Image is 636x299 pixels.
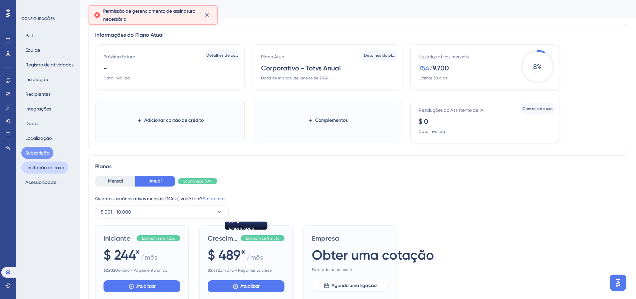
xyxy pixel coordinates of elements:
[21,147,53,159] button: Subscrição
[103,54,136,59] font: Próxima fatura
[250,253,263,261] font: mês
[261,64,341,72] font: Corporativo - Totvs Anual
[25,150,49,156] font: Subscrição
[95,163,112,170] font: Planos
[608,273,628,293] iframe: Iniciador do Assistente de IA do UserGuiding
[25,121,39,126] font: Dados
[312,247,434,263] font: Obter uma cotação
[261,54,285,59] font: Plano Atual
[25,33,35,38] font: Perfil
[21,16,55,21] font: CONFIGURAÇÕES
[419,117,428,125] font: $ 0
[103,247,140,263] font: $ 244*
[247,253,250,261] font: /
[25,180,56,185] font: Acessibilidade
[220,268,272,273] font: Um ano - Pagamento único
[25,135,52,141] font: Localização
[95,205,229,219] button: 5.001 - 10.000
[240,283,260,289] font: Atualizar
[103,268,106,273] font: $
[95,176,135,187] button: Mensal
[106,268,115,273] font: 2.932
[144,117,204,123] font: Adicionar cartão de crédito
[21,117,43,129] button: Dados
[364,53,399,58] font: Detalhes do plano
[21,162,68,174] button: Limitação de taxa
[21,59,77,71] button: Registro de atividades
[25,77,48,82] font: Instalação
[103,8,196,22] font: Permissão de gerenciamento de assinatura necessária
[297,114,358,126] button: Complementos
[183,179,212,184] font: Economize 30%
[25,47,40,53] font: Equipe
[206,53,249,58] font: Detalhes de cobrança
[419,64,429,72] font: 754
[363,50,397,61] button: Detalhes do plano
[312,267,354,272] font: Faturado anualmente
[419,129,445,134] font: Data inválida
[25,106,51,111] font: Integrações
[103,280,180,292] button: Atualizar
[126,114,214,126] button: Adicionar cartão de crédito
[135,176,175,187] button: Anual
[103,234,131,242] font: Iniciante
[312,280,389,292] button: Agende uma ligação
[21,29,39,41] button: Perfil
[21,73,52,85] button: Instalação
[21,103,55,115] button: Integrações
[145,253,157,261] font: mês
[332,283,377,288] font: Agende uma ligação
[21,88,54,100] button: Recipientes
[433,64,449,72] font: 9.700
[208,247,246,263] font: $ 489*
[533,63,537,71] font: 8
[229,219,254,232] font: MAIS POPULARES
[246,236,279,241] font: Economize $ 2.516
[101,209,131,215] font: 5.001 - 10.000
[208,234,247,242] font: Crescimento
[203,196,226,201] a: Saiba mais
[103,64,107,72] font: -
[208,280,284,292] button: Atualizar
[21,132,56,144] button: Localização
[25,165,64,170] font: Limitação de taxa
[25,62,73,67] font: Registro de atividades
[149,178,162,184] font: Anual
[419,54,469,59] font: Usuários ativos mensais
[210,268,220,273] font: 5.872
[141,253,145,261] font: /
[115,268,167,273] font: Um ano - Pagamento único
[419,107,483,113] font: Resoluções do Assistente de IA
[136,283,156,289] font: Atualizar
[25,91,50,97] font: Recipientes
[208,268,210,273] font: $
[206,50,239,61] button: Detalhes de cobrança
[429,64,433,72] font: /
[261,76,329,80] font: Data de início: 8 de janeiro de 2024
[103,76,130,80] font: Data inválida
[312,234,339,242] font: Empresa
[522,106,553,111] font: Controle de uso
[21,44,44,56] button: Equipe
[537,63,542,71] font: %
[142,236,175,241] font: Economize $ 1.256
[521,103,554,114] button: Controle de uso
[95,32,164,38] font: Informações do Plano Atual
[95,196,203,201] font: Quantos usuários ativos mensais (MAUs) você tem?
[315,117,348,123] font: Complementos
[419,76,447,80] font: Últimos 30 dias
[108,178,123,184] font: Mensal
[21,176,60,188] button: Acessibilidade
